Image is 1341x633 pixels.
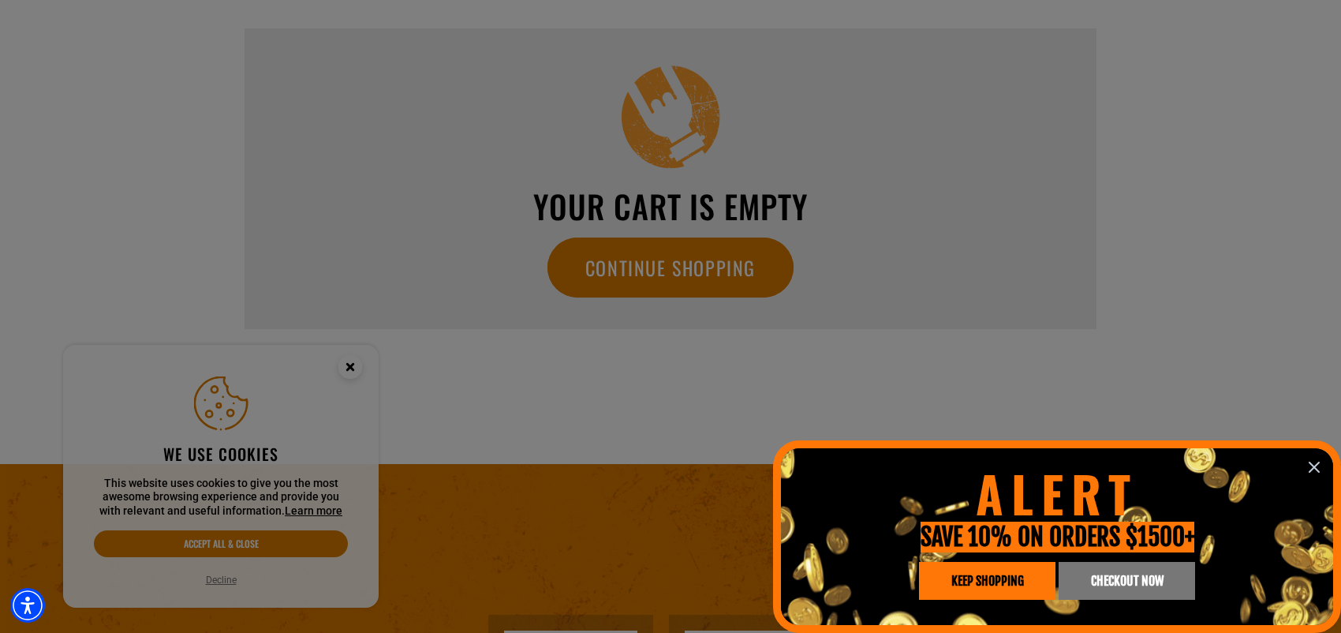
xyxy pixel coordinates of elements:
[976,456,1138,530] span: ALERT
[1091,575,1164,587] span: CHECKOUT NOW
[10,588,45,623] div: Accessibility Menu
[1059,562,1195,600] a: CHECKOUT NOW
[921,522,1194,552] span: SAVE 10% ON ORDERS $1500+
[951,575,1024,587] span: KEEP SHOPPING
[773,440,1341,633] div: information
[1302,455,1326,479] button: Close
[919,562,1055,600] a: KEEP SHOPPING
